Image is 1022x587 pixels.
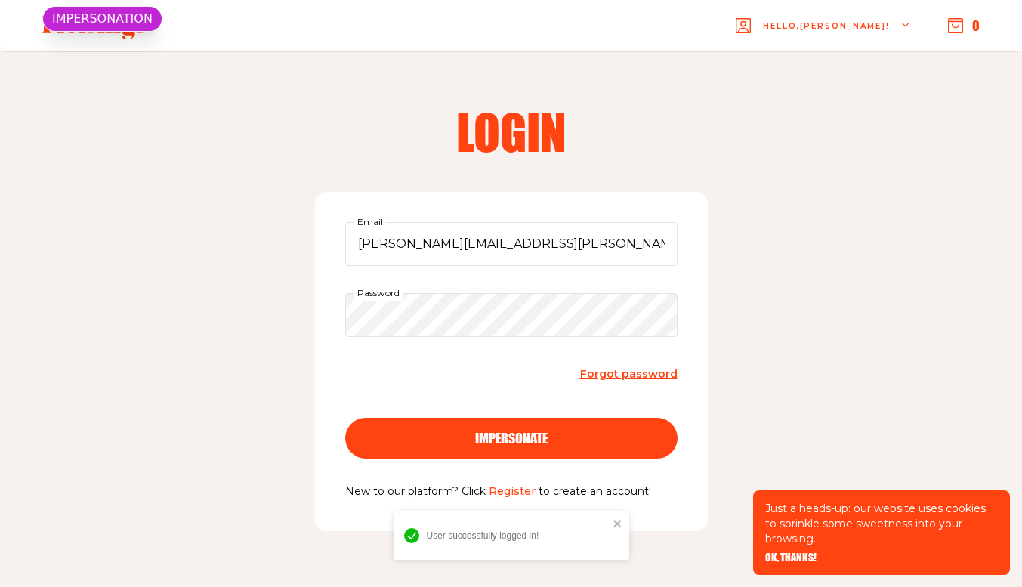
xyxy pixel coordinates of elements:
div: User successfully logged in! [427,530,608,541]
label: Email [354,214,386,230]
label: Password [354,285,403,301]
input: Password [345,293,678,337]
span: Forgot password [580,367,678,381]
button: 0 [948,17,980,34]
div: IMPERSONATION [42,6,162,32]
p: New to our platform? Click to create an account! [345,483,678,501]
a: Register [489,484,536,498]
span: Hello, [PERSON_NAME] ! [763,20,890,56]
button: close [613,517,623,530]
a: Forgot password [580,364,678,385]
button: impersonate [345,418,678,459]
input: Email [345,222,678,266]
span: impersonate [475,431,548,445]
h2: Login [318,107,705,156]
p: Just a heads-up: our website uses cookies to sprinkle some sweetness into your browsing. [765,501,998,546]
